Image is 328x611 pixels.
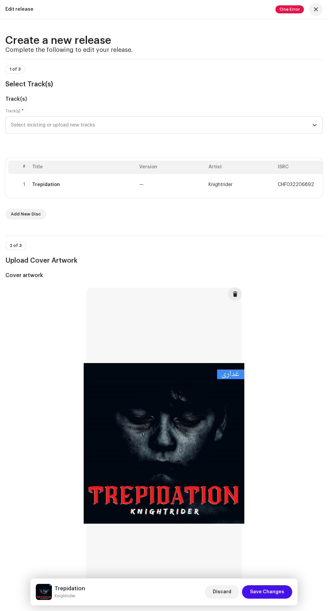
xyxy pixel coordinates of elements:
span: CHF032206892 [278,182,314,187]
button: Add New Disc [5,209,46,220]
span: 2 of 3 [10,244,22,248]
label: Track(s) [5,108,24,114]
span: Knightrider [209,182,233,187]
h2: Create a new release [5,35,323,46]
h5: Cover artwork [5,271,323,279]
h3: Upload Cover Artwork [5,255,323,266]
small: Trepidation [55,593,85,599]
button: Discard [205,585,239,599]
span: — [139,182,144,187]
th: Title [29,161,137,174]
span: Add New Disc [11,207,41,221]
th: # [19,161,29,174]
th: Artist [206,161,275,174]
span: One Error [275,5,304,13]
span: Save Changes [250,585,284,599]
h5: Track(s) [5,95,323,103]
span: Discard [213,585,231,599]
span: 1 of 3 [10,67,21,71]
div: Trepidation [32,182,60,187]
h4: Complete the following to edit your release. [5,46,323,54]
h5: Trepidation [55,585,85,593]
div: Edit release [5,7,33,12]
span: Select existing or upload new tracks [11,117,312,134]
th: Version [137,161,206,174]
h3: Select Track(s) [5,79,323,90]
button: Save Changes [242,585,292,599]
img: 5729d05b-9dc6-4987-91df-10951b587b6b [36,584,52,600]
div: dropdown trigger [312,117,317,134]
